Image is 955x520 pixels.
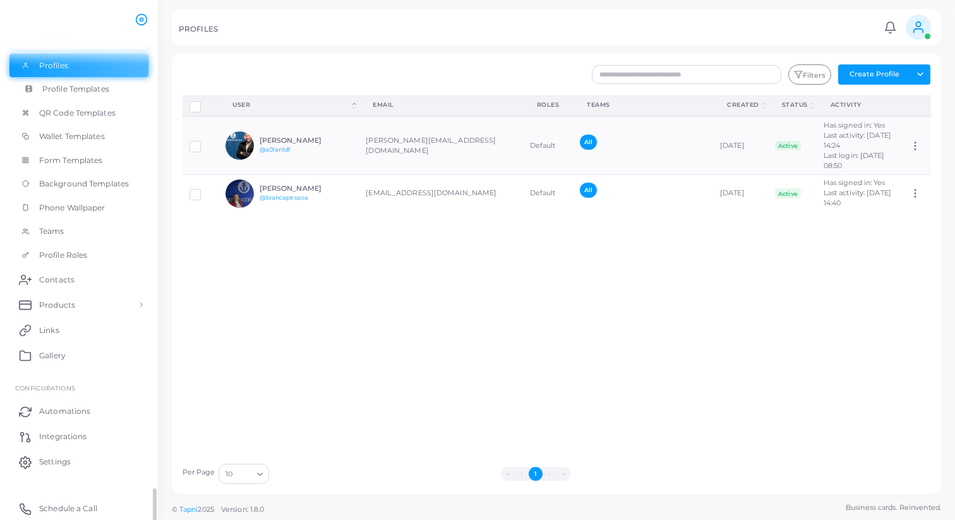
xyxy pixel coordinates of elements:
[39,456,71,468] span: Settings
[260,146,291,153] a: @s0lan1df
[179,505,198,514] a: Tapni
[9,399,148,424] a: Automations
[39,325,59,336] span: Links
[39,431,87,442] span: Integrations
[9,342,148,368] a: Gallery
[42,83,109,95] span: Profile Templates
[587,100,699,109] div: Teams
[775,141,802,151] span: Active
[15,384,75,392] span: Configurations
[9,77,148,101] a: Profile Templates
[39,274,75,286] span: Contacts
[373,100,508,109] div: Email
[39,406,90,417] span: Automations
[39,107,116,119] span: QR Code Templates
[39,131,105,142] span: Wallet Templates
[9,196,148,220] a: Phone Wallpaper
[260,184,352,193] h6: [PERSON_NAME]
[9,124,148,148] a: Wallet Templates
[831,100,889,109] div: activity
[903,95,930,116] th: Action
[183,95,219,116] th: Row-selection
[39,503,97,514] span: Schedule a Call
[39,155,103,166] span: Form Templates
[39,202,105,214] span: Phone Wallpaper
[537,100,560,109] div: Roles
[39,299,75,311] span: Products
[260,194,308,201] a: @biancapessoa
[39,178,129,190] span: Background Templates
[788,64,831,85] button: Filters
[846,502,941,513] span: Business cards. Reinvented.
[9,317,148,342] a: Links
[39,60,68,71] span: Profiles
[775,188,802,198] span: Active
[39,250,87,261] span: Profile Roles
[359,174,522,212] td: [EMAIL_ADDRESS][DOMAIN_NAME]
[9,449,148,475] a: Settings
[727,100,759,109] div: Created
[172,504,264,515] span: ©
[824,131,891,150] span: Last activity: [DATE] 14:24
[9,267,148,292] a: Contacts
[183,468,215,478] label: Per Page
[219,464,269,484] div: Search for option
[9,148,148,172] a: Form Templates
[234,467,252,481] input: Search for option
[179,25,218,33] h5: PROFILES
[39,350,66,361] span: Gallery
[260,136,352,145] h6: [PERSON_NAME]
[713,116,768,174] td: [DATE]
[272,467,799,481] ul: Pagination
[9,292,148,317] a: Products
[359,116,522,174] td: [PERSON_NAME][EMAIL_ADDRESS][DOMAIN_NAME]
[9,101,148,125] a: QR Code Templates
[232,100,350,109] div: User
[713,174,768,212] td: [DATE]
[9,424,148,449] a: Integrations
[225,179,254,208] img: avatar
[824,188,891,207] span: Last activity: [DATE] 14:40
[523,174,574,212] td: Default
[9,172,148,196] a: Background Templates
[580,183,597,197] span: All
[9,54,148,78] a: Profiles
[580,135,597,149] span: All
[824,151,885,170] span: Last login: [DATE] 08:50
[225,131,254,160] img: avatar
[824,121,886,130] span: Has signed in: Yes
[824,178,886,187] span: Has signed in: Yes
[198,504,213,515] span: 2025
[9,243,148,267] a: Profile Roles
[9,219,148,243] a: Teams
[221,505,265,514] span: Version: 1.8.0
[225,468,232,481] span: 10
[838,64,910,85] button: Create Profile
[529,467,543,481] button: Go to page 1
[523,116,574,174] td: Default
[39,226,64,237] span: Teams
[782,100,808,109] div: Status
